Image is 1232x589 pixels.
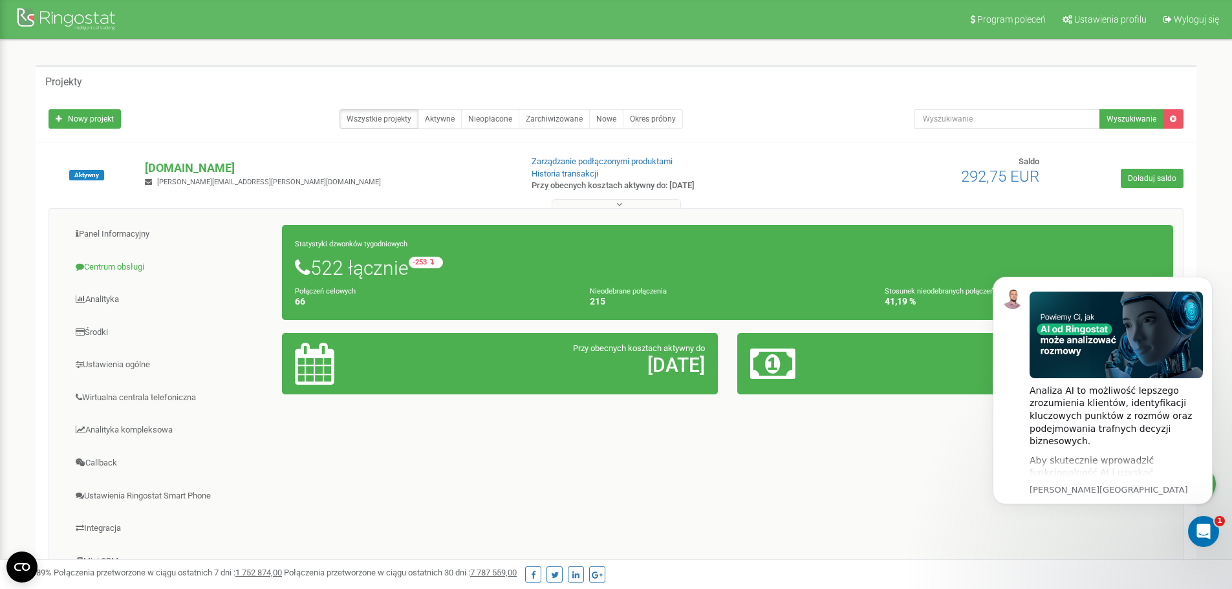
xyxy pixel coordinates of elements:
[914,109,1100,129] input: Wyszukiwanie
[340,109,418,129] a: Wszystkie projekty
[59,513,283,544] a: Integracja
[1188,516,1219,547] iframe: Intercom live chat
[59,382,283,414] a: Wirtualna centrala telefoniczna
[59,284,283,316] a: Analityka
[977,14,1046,25] span: Program poleceń
[532,169,598,178] a: Historia transakcji
[295,257,1160,279] h1: 522 łącznie
[409,257,443,268] small: -253
[973,257,1232,554] iframe: Intercom notifications wiadomość
[893,354,1160,376] h2: 292,75 €
[295,297,570,306] h4: 66
[573,343,705,353] span: Przy obecnych kosztach aktywny do
[885,287,994,295] small: Stosunek nieodebranych połączeń
[59,480,283,512] a: Ustawienia Ringostat Smart Phone
[49,109,121,129] a: Nowy projekt
[59,317,283,348] a: Środki
[589,109,623,129] a: Nowe
[418,109,462,129] a: Aktywne
[69,170,104,180] span: Aktywny
[519,109,590,129] a: Zarchiwizowane
[1215,516,1225,526] span: 1
[1099,109,1163,129] button: Wyszukiwanie
[590,297,865,306] h4: 215
[590,287,667,295] small: Nieodebrane połączenia
[470,568,517,577] u: 7 787 559,00
[45,76,82,88] h5: Projekty
[532,180,801,192] p: Przy obecnych kosztach aktywny do: [DATE]
[59,219,283,250] a: Panel Informacyjny
[1019,156,1039,166] span: Saldo
[59,252,283,283] a: Centrum obsługi
[54,568,282,577] span: Połączenia przetworzone w ciągu ostatnich 7 dni :
[235,568,282,577] u: 1 752 874,00
[145,160,510,177] p: [DOMAIN_NAME]
[6,552,38,583] button: Open CMP widget
[461,109,519,129] a: Nieopłacone
[1074,14,1147,25] span: Ustawienia profilu
[885,297,1160,306] h4: 41,19 %
[623,109,683,129] a: Okres próbny
[59,414,283,446] a: Analityka kompleksowa
[438,354,705,376] h2: [DATE]
[284,568,517,577] span: Połączenia przetworzone w ciągu ostatnich 30 dni :
[59,546,283,577] a: Mini CRM
[961,167,1039,186] span: 292,75 EUR
[532,156,673,166] a: Zarządzanie podłączonymi produktami
[59,447,283,479] a: Callback
[59,349,283,381] a: Ustawienia ogólne
[1174,14,1219,25] span: Wyloguj się
[295,287,356,295] small: Połączeń celowych
[157,178,381,186] span: [PERSON_NAME][EMAIL_ADDRESS][PERSON_NAME][DOMAIN_NAME]
[295,240,407,248] small: Statystyki dzwonków tygodniowych
[1121,169,1183,188] a: Doładuj saldo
